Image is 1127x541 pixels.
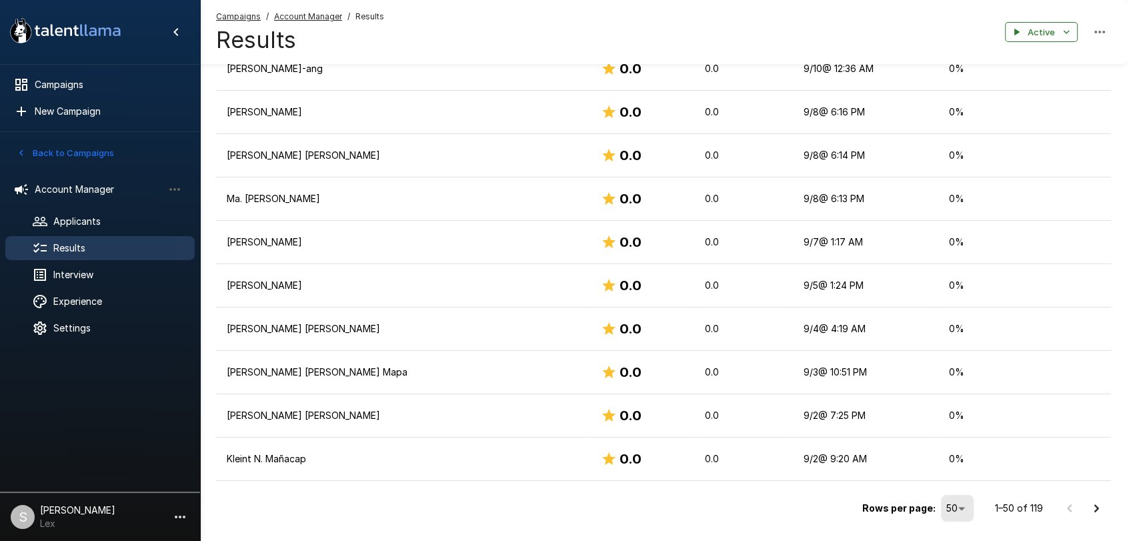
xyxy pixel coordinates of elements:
p: [PERSON_NAME] [PERSON_NAME] Mapa [227,366,580,379]
u: Campaigns [216,11,261,21]
p: Ma. [PERSON_NAME] [227,192,580,205]
h6: 0.0 [620,101,642,123]
p: 0.0 [705,322,782,336]
p: Kleint N. Mañacap [227,452,580,466]
td: 9/2 @ 7:25 PM [793,394,938,438]
p: 0 % [948,409,1100,422]
p: 0.0 [705,62,782,75]
p: [PERSON_NAME] [227,235,580,249]
p: 0 % [948,452,1100,466]
p: [PERSON_NAME]-ang [227,62,580,75]
td: 9/8 @ 6:13 PM [793,177,938,221]
p: 0 % [948,105,1100,119]
p: 0.0 [705,149,782,162]
div: 50 [941,495,974,522]
p: 0 % [948,366,1100,379]
p: 1–50 of 119 [995,502,1043,515]
u: Account Manager [274,11,342,21]
h6: 0.0 [620,145,642,166]
h4: Results [216,26,384,54]
span: Results [355,10,384,23]
p: [PERSON_NAME] [227,279,580,292]
p: 0 % [948,149,1100,162]
td: 9/8 @ 6:14 PM [793,134,938,177]
button: Go to next page [1083,495,1110,522]
h6: 0.0 [620,318,642,340]
h6: 0.0 [620,188,642,209]
p: 0 % [948,322,1100,336]
p: 0.0 [705,105,782,119]
span: / [347,10,350,23]
td: 9/2 @ 9:20 AM [793,438,938,481]
p: 0.0 [705,452,782,466]
p: [PERSON_NAME] [PERSON_NAME] [227,409,580,422]
p: [PERSON_NAME] [PERSON_NAME] [227,322,580,336]
h6: 0.0 [620,405,642,426]
p: 0 % [948,235,1100,249]
p: 0 % [948,279,1100,292]
h6: 0.0 [620,275,642,296]
p: 0.0 [705,235,782,249]
p: [PERSON_NAME] [PERSON_NAME] [227,149,580,162]
p: Rows per page: [862,502,936,515]
td: 9/10 @ 12:36 AM [793,47,938,91]
p: 0 % [948,62,1100,75]
button: Active [1005,22,1078,43]
p: 0.0 [705,366,782,379]
p: 0.0 [705,192,782,205]
p: 0.0 [705,409,782,422]
h6: 0.0 [620,448,642,470]
td: 9/4 @ 4:19 AM [793,308,938,351]
td: 9/8 @ 6:16 PM [793,91,938,134]
td: 9/5 @ 1:24 PM [793,264,938,308]
h6: 0.0 [620,231,642,253]
td: 9/7 @ 1:17 AM [793,221,938,264]
p: [PERSON_NAME] [227,105,580,119]
td: 9/3 @ 10:51 PM [793,351,938,394]
h6: 0.0 [620,362,642,383]
h6: 0.0 [620,58,642,79]
p: 0.0 [705,279,782,292]
p: 0 % [948,192,1100,205]
span: / [266,10,269,23]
